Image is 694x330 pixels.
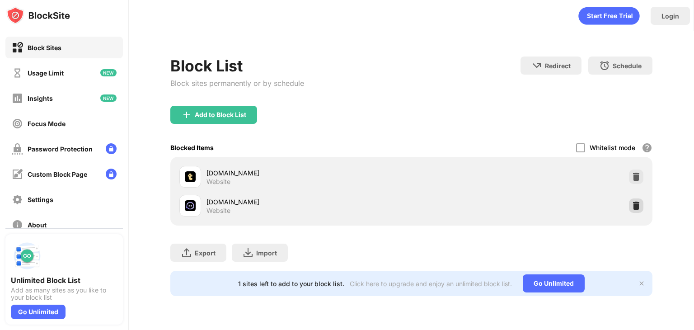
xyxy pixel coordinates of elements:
[12,118,23,129] img: focus-off.svg
[12,219,23,231] img: about-off.svg
[28,196,53,203] div: Settings
[100,94,117,102] img: new-icon.svg
[28,120,66,127] div: Focus Mode
[28,44,61,52] div: Block Sites
[170,57,304,75] div: Block List
[206,168,411,178] div: [DOMAIN_NAME]
[350,280,512,288] div: Click here to upgrade and enjoy an unlimited block list.
[28,170,87,178] div: Custom Block Page
[28,69,64,77] div: Usage Limit
[638,280,645,287] img: x-button.svg
[195,111,246,118] div: Add to Block List
[11,287,117,301] div: Add as many sites as you like to your block list
[206,197,411,207] div: [DOMAIN_NAME]
[28,94,53,102] div: Insights
[195,249,216,257] div: Export
[12,194,23,205] img: settings-off.svg
[185,200,196,211] img: favicons
[545,62,571,70] div: Redirect
[661,12,679,20] div: Login
[106,143,117,154] img: lock-menu.svg
[12,143,23,155] img: password-protection-off.svg
[106,169,117,179] img: lock-menu.svg
[523,274,585,292] div: Go Unlimited
[170,144,214,151] div: Blocked Items
[28,145,93,153] div: Password Protection
[578,7,640,25] div: animation
[12,67,23,79] img: time-usage-off.svg
[11,240,43,272] img: push-block-list.svg
[590,144,635,151] div: Whitelist mode
[11,276,117,285] div: Unlimited Block List
[12,169,23,180] img: customize-block-page-off.svg
[238,280,344,288] div: 1 sites left to add to your block list.
[11,305,66,319] div: Go Unlimited
[12,42,23,53] img: block-on.svg
[613,62,642,70] div: Schedule
[12,93,23,104] img: insights-off.svg
[170,79,304,88] div: Block sites permanently or by schedule
[28,221,47,229] div: About
[185,171,196,182] img: favicons
[100,69,117,76] img: new-icon.svg
[206,178,230,186] div: Website
[6,6,70,24] img: logo-blocksite.svg
[256,249,277,257] div: Import
[206,207,230,215] div: Website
